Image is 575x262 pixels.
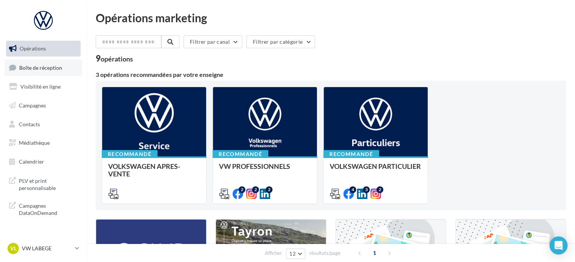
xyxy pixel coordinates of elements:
[101,55,133,62] div: opérations
[19,176,78,192] span: PLV et print personnalisable
[10,245,17,252] span: VL
[246,35,315,48] button: Filtrer par catégorie
[20,83,61,90] span: Visibilité en ligne
[5,135,82,151] a: Médiathèque
[19,139,50,146] span: Médiathèque
[22,245,72,252] p: VW LABEGE
[349,186,356,193] div: 4
[184,35,242,48] button: Filtrer par canal
[286,248,305,259] button: 12
[5,154,82,170] a: Calendrier
[309,250,341,257] span: résultats/page
[266,186,272,193] div: 2
[108,162,180,178] span: VOLKSWAGEN APRES-VENTE
[5,79,82,95] a: Visibilité en ligne
[5,173,82,195] a: PLV et print personnalisable
[289,251,296,257] span: 12
[369,247,381,259] span: 1
[102,150,158,158] div: Recommandé
[19,102,46,109] span: Campagnes
[5,116,82,132] a: Contacts
[5,60,82,76] a: Boîte de réception
[549,236,567,254] div: Open Intercom Messenger
[5,198,82,220] a: Campagnes DataOnDemand
[323,150,379,158] div: Recommandé
[6,241,81,256] a: VL VW LABEGE
[252,186,259,193] div: 2
[19,64,62,70] span: Boîte de réception
[239,186,245,193] div: 2
[363,186,370,193] div: 3
[5,98,82,113] a: Campagnes
[213,150,268,158] div: Recommandé
[5,41,82,57] a: Opérations
[265,250,282,257] span: Afficher
[20,45,46,52] span: Opérations
[219,162,290,170] span: VW PROFESSIONNELS
[19,158,44,165] span: Calendrier
[376,186,383,193] div: 2
[96,54,133,63] div: 9
[19,201,78,217] span: Campagnes DataOnDemand
[330,162,421,170] span: VOLKSWAGEN PARTICULIER
[96,72,566,78] div: 3 opérations recommandées par votre enseigne
[96,12,566,23] div: Opérations marketing
[19,121,40,127] span: Contacts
